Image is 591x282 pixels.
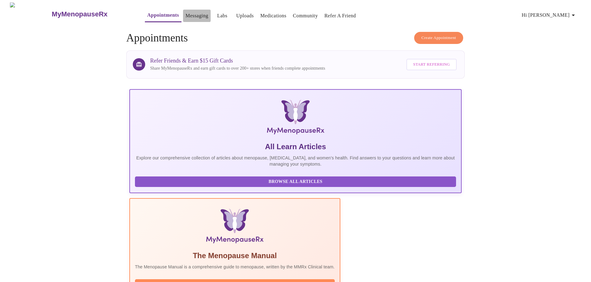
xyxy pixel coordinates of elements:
[167,209,303,246] img: Menopause Manual
[413,61,450,68] span: Start Referring
[51,3,132,25] a: MyMenopauseRx
[522,11,577,20] span: Hi [PERSON_NAME]
[150,65,325,72] p: Share MyMenopauseRx and earn gift cards to over 200+ stores when friends complete appointments
[212,10,232,22] button: Labs
[135,251,335,261] h5: The Menopause Manual
[519,9,580,21] button: Hi [PERSON_NAME]
[52,10,108,18] h3: MyMenopauseRx
[258,10,289,22] button: Medications
[185,100,406,137] img: MyMenopauseRx Logo
[135,155,456,167] p: Explore our comprehensive collection of articles about menopause, [MEDICAL_DATA], and women's hea...
[135,142,456,152] h5: All Learn Articles
[217,11,227,20] a: Labs
[145,9,181,22] button: Appointments
[405,56,458,73] a: Start Referring
[260,11,286,20] a: Medications
[290,10,320,22] button: Community
[406,59,457,70] button: Start Referring
[325,11,356,20] a: Refer a Friend
[147,11,179,20] a: Appointments
[421,34,456,41] span: Create Appointment
[150,58,325,64] h3: Refer Friends & Earn $15 Gift Cards
[293,11,318,20] a: Community
[141,178,450,186] span: Browse All Articles
[322,10,359,22] button: Refer a Friend
[414,32,463,44] button: Create Appointment
[135,179,458,184] a: Browse All Articles
[135,264,335,270] p: The Menopause Manual is a comprehensive guide to menopause, written by the MMRx Clinical team.
[186,11,208,20] a: Messaging
[135,176,456,187] button: Browse All Articles
[234,10,256,22] button: Uploads
[236,11,254,20] a: Uploads
[126,32,465,44] h4: Appointments
[10,2,51,26] img: MyMenopauseRx Logo
[183,10,211,22] button: Messaging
